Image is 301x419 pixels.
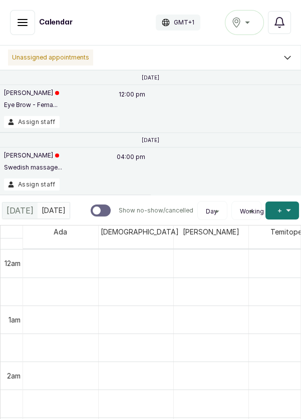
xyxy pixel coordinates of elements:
[236,207,257,215] button: Working
[7,314,23,325] div: 1am
[142,74,159,80] p: [DATE]
[7,204,34,216] span: [DATE]
[5,370,23,381] div: 2am
[265,201,299,219] button: +
[277,205,282,215] span: +
[202,207,223,215] button: Day
[39,17,73,27] h1: Calendar
[206,207,217,215] span: Day
[119,206,193,214] p: Show no-show/cancelled
[3,202,38,218] div: [DATE]
[115,151,147,178] p: 04:00 pm
[4,151,62,159] p: [PERSON_NAME]
[174,18,194,26] p: GMT+1
[4,89,59,97] p: [PERSON_NAME]
[3,258,23,268] div: 12am
[8,49,93,65] p: Unassigned appointments
[4,178,60,190] button: Assign staff
[52,225,69,238] span: Ada
[142,137,159,143] p: [DATE]
[99,225,181,238] span: [DEMOGRAPHIC_DATA]
[117,89,147,116] p: 12:00 pm
[240,207,264,215] span: Working
[181,225,241,238] span: [PERSON_NAME]
[4,101,59,109] p: Eye Brow - Fema...
[4,116,60,128] button: Assign staff
[4,163,62,171] p: Swedish massage...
